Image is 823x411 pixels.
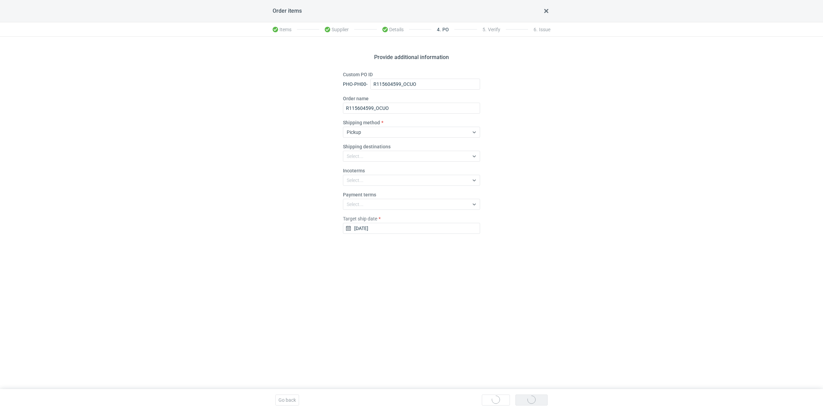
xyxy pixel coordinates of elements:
[319,23,354,36] li: Supplier
[482,27,487,32] span: 5 .
[534,27,538,32] span: 6 .
[477,23,506,36] li: Verify
[377,23,409,36] li: Details
[437,27,441,32] span: 4 .
[275,395,299,406] button: Go back
[273,23,297,36] li: Items
[528,23,550,36] li: Issue
[431,23,454,36] li: PO
[278,398,296,402] span: Go back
